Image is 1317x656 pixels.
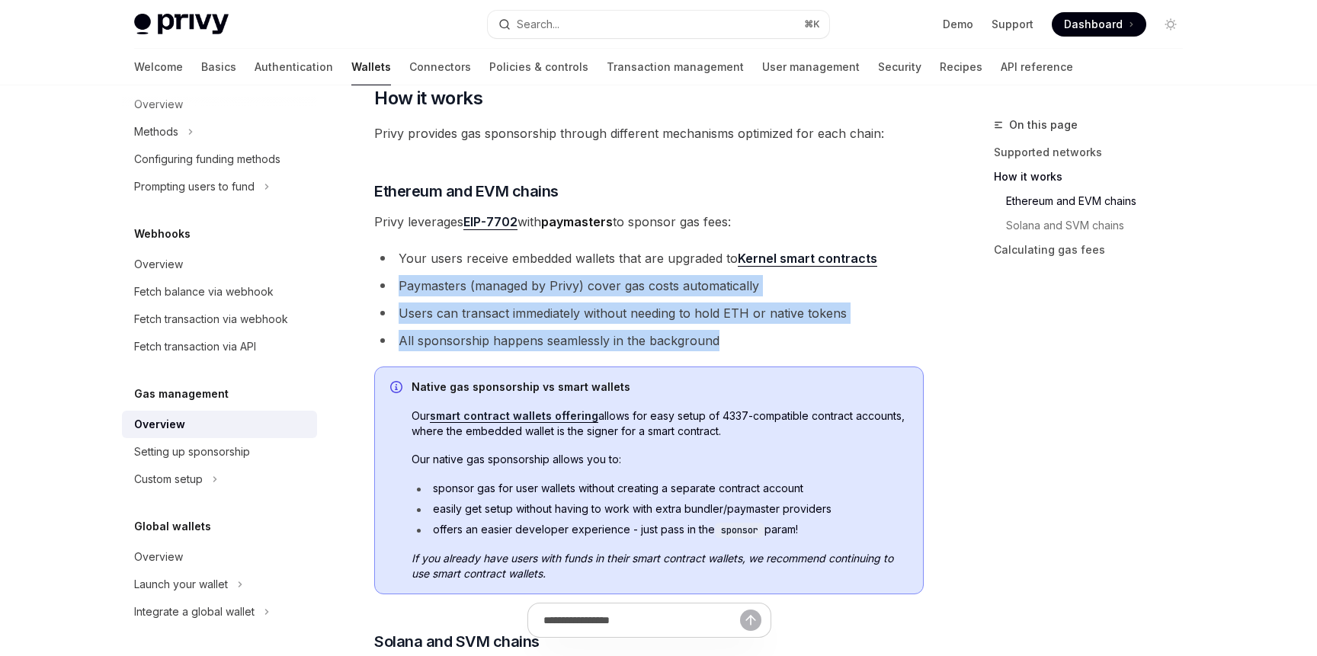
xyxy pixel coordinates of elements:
h5: Global wallets [134,517,211,536]
strong: Native gas sponsorship vs smart wallets [412,380,630,393]
span: On this page [1009,116,1078,134]
a: Configuring funding methods [122,146,317,173]
a: User management [762,49,860,85]
span: ⌘ K [804,18,820,30]
a: Fetch balance via webhook [122,278,317,306]
a: Calculating gas fees [994,238,1195,262]
li: All sponsorship happens seamlessly in the background [374,330,924,351]
svg: Info [390,381,405,396]
a: Supported networks [994,140,1195,165]
div: Custom setup [134,470,203,488]
div: Configuring funding methods [134,150,280,168]
a: Connectors [409,49,471,85]
a: EIP-7702 [463,214,518,230]
a: Overview [122,251,317,278]
span: Our allows for easy setup of 4337-compatible contract accounts, where the embedded wallet is the ... [412,408,908,439]
button: Send message [740,610,761,631]
a: Overview [122,411,317,438]
div: Overview [134,548,183,566]
a: Fetch transaction via API [122,333,317,360]
a: Basics [201,49,236,85]
li: sponsor gas for user wallets without creating a separate contract account [412,481,908,496]
div: Launch your wallet [134,575,228,594]
span: Privy leverages with to sponsor gas fees: [374,211,924,232]
a: Fetch transaction via webhook [122,306,317,333]
a: Overview [122,543,317,571]
div: Methods [134,123,178,141]
strong: paymasters [541,214,613,229]
a: API reference [1001,49,1073,85]
li: Your users receive embedded wallets that are upgraded to [374,248,924,269]
span: Our native gas sponsorship allows you to: [412,452,908,467]
a: Setting up sponsorship [122,438,317,466]
span: Dashboard [1064,17,1123,32]
a: Dashboard [1052,12,1146,37]
a: Solana and SVM chains [1006,213,1195,238]
img: light logo [134,14,229,35]
li: easily get setup without having to work with extra bundler/paymaster providers [412,501,908,517]
a: Transaction management [607,49,744,85]
div: Overview [134,255,183,274]
a: Ethereum and EVM chains [1006,189,1195,213]
a: Recipes [940,49,982,85]
span: Ethereum and EVM chains [374,181,559,202]
a: Security [878,49,921,85]
h5: Webhooks [134,225,191,243]
li: offers an easier developer experience - just pass in the param! [412,522,908,538]
h5: Gas management [134,385,229,403]
span: Privy provides gas sponsorship through different mechanisms optimized for each chain: [374,123,924,144]
div: Fetch balance via webhook [134,283,274,301]
a: Welcome [134,49,183,85]
a: Policies & controls [489,49,588,85]
button: Search...⌘K [488,11,829,38]
div: Fetch transaction via webhook [134,310,288,328]
a: Support [992,17,1033,32]
em: If you already have users with funds in their smart contract wallets, we recommend continuing to ... [412,552,893,580]
a: How it works [994,165,1195,189]
div: Fetch transaction via API [134,338,256,356]
div: Setting up sponsorship [134,443,250,461]
li: Paymasters (managed by Privy) cover gas costs automatically [374,275,924,296]
div: Search... [517,15,559,34]
div: Integrate a global wallet [134,603,255,621]
a: smart contract wallets offering [430,409,598,423]
a: Kernel smart contracts [738,251,877,267]
button: Toggle dark mode [1158,12,1183,37]
code: sponsor [715,523,764,538]
li: Users can transact immediately without needing to hold ETH or native tokens [374,302,924,324]
a: Demo [943,17,973,32]
div: Prompting users to fund [134,178,255,196]
div: Overview [134,415,185,434]
span: How it works [374,86,482,110]
a: Authentication [255,49,333,85]
a: Wallets [351,49,391,85]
